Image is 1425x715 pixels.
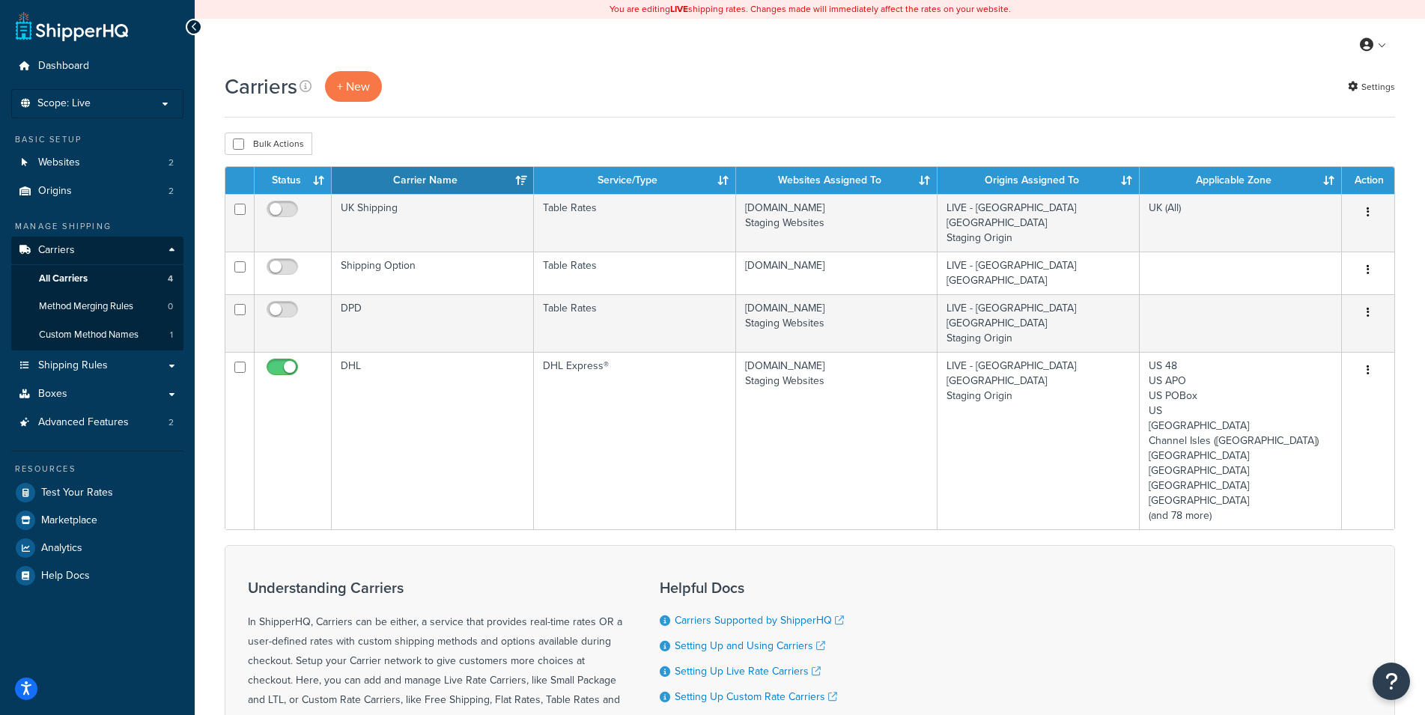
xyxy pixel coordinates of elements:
[38,359,108,372] span: Shipping Rules
[675,689,837,705] a: Setting Up Custom Rate Carriers
[11,535,183,562] a: Analytics
[675,612,844,628] a: Carriers Supported by ShipperHQ
[11,352,183,380] a: Shipping Rules
[168,416,174,429] span: 2
[675,663,821,679] a: Setting Up Live Rate Carriers
[332,194,534,252] td: UK Shipping
[41,542,82,555] span: Analytics
[39,329,139,341] span: Custom Method Names
[38,156,80,169] span: Websites
[38,185,72,198] span: Origins
[11,149,183,177] a: Websites 2
[534,252,736,294] td: Table Rates
[736,252,938,294] td: [DOMAIN_NAME]
[39,273,88,285] span: All Carriers
[1348,76,1395,97] a: Settings
[11,321,183,349] a: Custom Method Names 1
[1140,352,1342,529] td: US 48 US APO US POBox US [GEOGRAPHIC_DATA] Channel Isles ([GEOGRAPHIC_DATA]) [GEOGRAPHIC_DATA] [G...
[168,185,174,198] span: 2
[938,194,1140,252] td: LIVE - [GEOGRAPHIC_DATA] [GEOGRAPHIC_DATA] Staging Origin
[41,570,90,582] span: Help Docs
[11,562,183,589] a: Help Docs
[11,265,183,293] li: All Carriers
[534,167,736,194] th: Service/Type: activate to sort column ascending
[332,352,534,529] td: DHL
[670,2,688,16] b: LIVE
[736,194,938,252] td: [DOMAIN_NAME] Staging Websites
[11,220,183,233] div: Manage Shipping
[11,507,183,534] a: Marketplace
[938,352,1140,529] td: LIVE - [GEOGRAPHIC_DATA] [GEOGRAPHIC_DATA] Staging Origin
[11,52,183,80] a: Dashboard
[11,321,183,349] li: Custom Method Names
[11,293,183,320] li: Method Merging Rules
[534,294,736,352] td: Table Rates
[938,252,1140,294] td: LIVE - [GEOGRAPHIC_DATA] [GEOGRAPHIC_DATA]
[11,463,183,475] div: Resources
[332,252,534,294] td: Shipping Option
[332,294,534,352] td: DPD
[534,194,736,252] td: Table Rates
[736,167,938,194] th: Websites Assigned To: activate to sort column ascending
[11,149,183,177] li: Websites
[11,409,183,436] li: Advanced Features
[38,60,89,73] span: Dashboard
[675,638,825,654] a: Setting Up and Using Carriers
[736,294,938,352] td: [DOMAIN_NAME] Staging Websites
[16,11,128,41] a: ShipperHQ Home
[255,167,332,194] th: Status: activate to sort column ascending
[938,167,1140,194] th: Origins Assigned To: activate to sort column ascending
[11,265,183,293] a: All Carriers 4
[11,293,183,320] a: Method Merging Rules 0
[1373,663,1410,700] button: Open Resource Center
[11,409,183,436] a: Advanced Features 2
[41,487,113,499] span: Test Your Rates
[938,294,1140,352] td: LIVE - [GEOGRAPHIC_DATA] [GEOGRAPHIC_DATA] Staging Origin
[11,133,183,146] div: Basic Setup
[39,300,133,313] span: Method Merging Rules
[11,237,183,350] li: Carriers
[11,237,183,264] a: Carriers
[168,273,173,285] span: 4
[41,514,97,527] span: Marketplace
[225,72,297,101] h1: Carriers
[11,380,183,408] a: Boxes
[660,579,855,596] h3: Helpful Docs
[1342,167,1394,194] th: Action
[1140,167,1342,194] th: Applicable Zone: activate to sort column ascending
[11,479,183,506] a: Test Your Rates
[170,329,173,341] span: 1
[11,177,183,205] a: Origins 2
[38,388,67,401] span: Boxes
[11,177,183,205] li: Origins
[534,352,736,529] td: DHL Express®
[38,416,129,429] span: Advanced Features
[38,244,75,257] span: Carriers
[332,167,534,194] th: Carrier Name: activate to sort column ascending
[325,71,382,102] button: + New
[168,300,173,313] span: 0
[736,352,938,529] td: [DOMAIN_NAME] Staging Websites
[225,133,312,155] button: Bulk Actions
[37,97,91,110] span: Scope: Live
[1140,194,1342,252] td: UK (All)
[168,156,174,169] span: 2
[248,579,622,596] h3: Understanding Carriers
